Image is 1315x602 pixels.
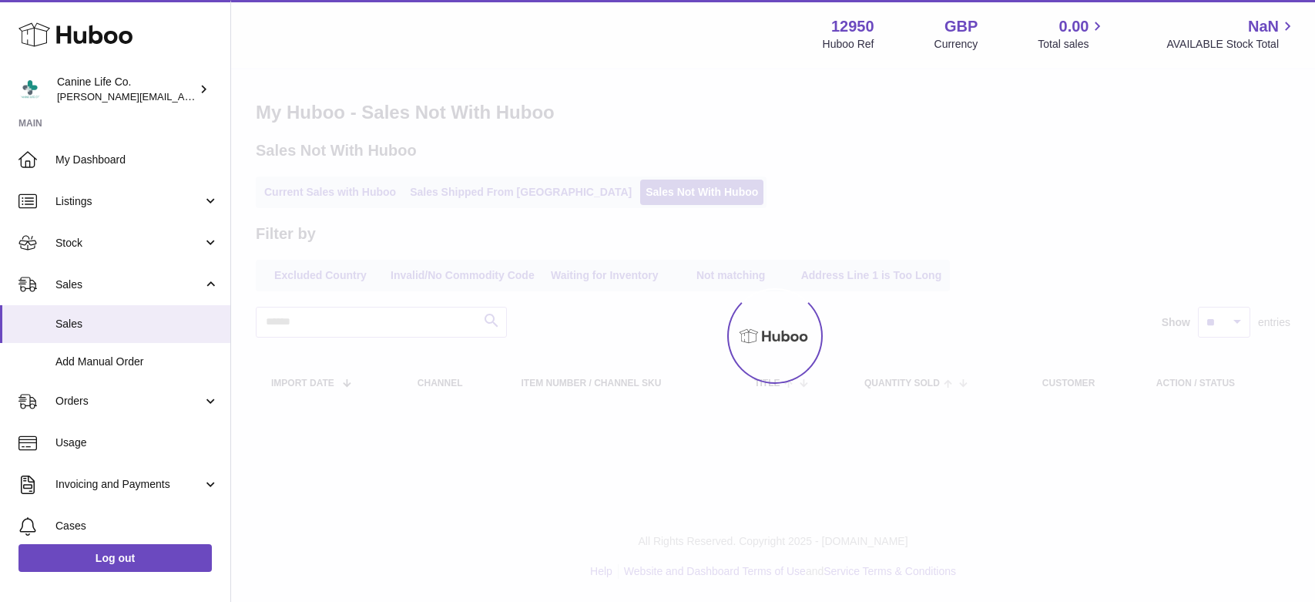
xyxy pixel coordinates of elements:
span: Sales [55,317,219,331]
div: Canine Life Co. [57,75,196,104]
div: Currency [934,37,978,52]
span: AVAILABLE Stock Total [1166,37,1297,52]
div: Huboo Ref [823,37,874,52]
span: Stock [55,236,203,251]
a: 0.00 Total sales [1038,16,1106,52]
span: Invoicing and Payments [55,477,203,492]
span: Usage [55,436,219,450]
span: My Dashboard [55,153,219,167]
span: [PERSON_NAME][EMAIL_ADDRESS][DOMAIN_NAME] [57,90,309,103]
span: Orders [55,394,203,409]
a: NaN AVAILABLE Stock Total [1166,16,1297,52]
span: Cases [55,519,219,533]
span: 0.00 [1059,16,1089,37]
span: Total sales [1038,37,1106,52]
span: Listings [55,194,203,209]
span: Add Manual Order [55,355,219,369]
a: Log out [18,544,212,572]
span: Sales [55,277,203,292]
strong: 12950 [831,16,874,37]
span: NaN [1248,16,1279,37]
img: kevin@clsgltd.co.uk [18,78,42,101]
strong: GBP [944,16,978,37]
